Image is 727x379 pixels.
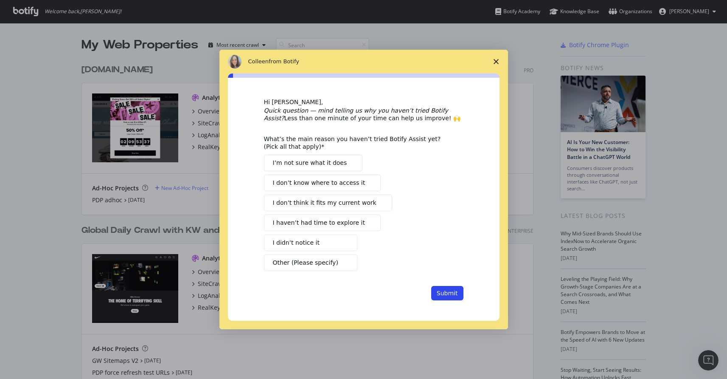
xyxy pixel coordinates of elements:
span: I don’t think it fits my current work [273,198,376,207]
span: from Botify [269,58,299,65]
button: I haven’t had time to explore it [264,215,381,231]
span: Other (Please specify) [273,258,338,267]
button: Submit [431,286,463,300]
img: Profile image for Colleen [228,55,241,68]
span: I haven’t had time to explore it [273,218,365,227]
span: I don’t know where to access it [273,178,365,187]
button: I don’t think it fits my current work [264,195,392,211]
span: I’m not sure what it does [273,158,347,167]
div: Less than one minute of your time can help us improve! 🙌 [264,107,463,122]
button: I’m not sure what it does [264,155,363,171]
div: Hi [PERSON_NAME], [264,98,463,107]
button: I didn’t notice it [264,235,357,251]
button: Other (Please specify) [264,255,357,271]
div: What’s the main reason you haven’t tried Botify Assist yet? (Pick all that apply) [264,135,451,150]
i: Quick question — mind telling us why you haven’t tried Botify Assist? [264,107,448,122]
span: I didn’t notice it [273,238,320,247]
span: Colleen [248,58,269,65]
span: Close survey [484,50,508,74]
button: I don’t know where to access it [264,175,381,191]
